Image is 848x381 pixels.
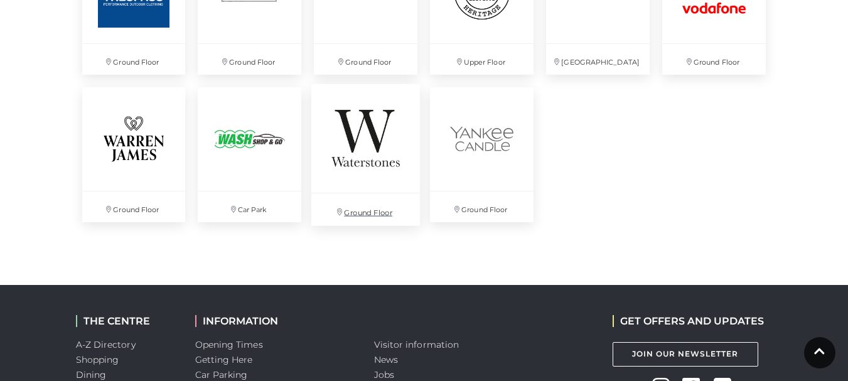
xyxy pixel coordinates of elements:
[374,354,398,365] a: News
[195,315,355,327] h2: INFORMATION
[546,44,650,75] p: [GEOGRAPHIC_DATA]
[195,354,253,365] a: Getting Here
[198,44,301,75] p: Ground Floor
[195,339,263,350] a: Opening Times
[198,191,301,222] p: Car Park
[76,369,107,380] a: Dining
[76,81,192,228] a: Ground Floor
[76,315,176,327] h2: THE CENTRE
[76,354,119,365] a: Shopping
[311,193,420,225] p: Ground Floor
[76,339,136,350] a: A-Z Directory
[314,44,417,75] p: Ground Floor
[198,87,301,191] img: Wash Shop and Go, Basingstoke, Festival Place, Hampshire
[662,44,766,75] p: Ground Floor
[424,81,540,228] a: Ground Floor
[430,191,534,222] p: Ground Floor
[82,44,186,75] p: Ground Floor
[374,339,459,350] a: Visitor information
[374,369,394,380] a: Jobs
[613,315,764,327] h2: GET OFFERS AND UPDATES
[82,191,186,222] p: Ground Floor
[191,81,308,228] a: Wash Shop and Go, Basingstoke, Festival Place, Hampshire Car Park
[305,77,427,232] a: Ground Floor
[195,369,248,380] a: Car Parking
[430,44,534,75] p: Upper Floor
[613,342,758,367] a: Join Our Newsletter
